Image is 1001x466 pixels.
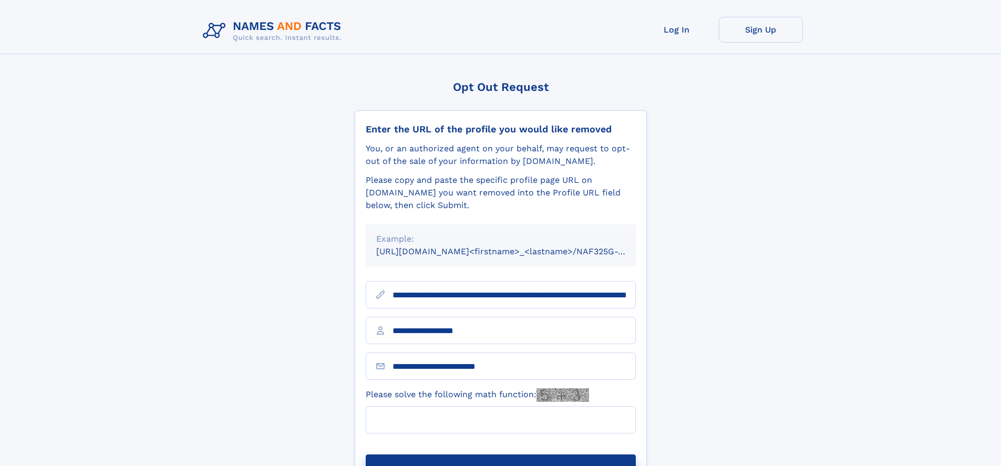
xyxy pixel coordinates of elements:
label: Please solve the following math function: [366,388,589,402]
small: [URL][DOMAIN_NAME]<firstname>_<lastname>/NAF325G-xxxxxxxx [376,246,656,256]
div: Please copy and paste the specific profile page URL on [DOMAIN_NAME] you want removed into the Pr... [366,174,636,212]
a: Log In [635,17,719,43]
div: Enter the URL of the profile you would like removed [366,123,636,135]
div: You, or an authorized agent on your behalf, may request to opt-out of the sale of your informatio... [366,142,636,168]
a: Sign Up [719,17,803,43]
img: Logo Names and Facts [199,17,350,45]
div: Example: [376,233,625,245]
div: Opt Out Request [355,80,647,94]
